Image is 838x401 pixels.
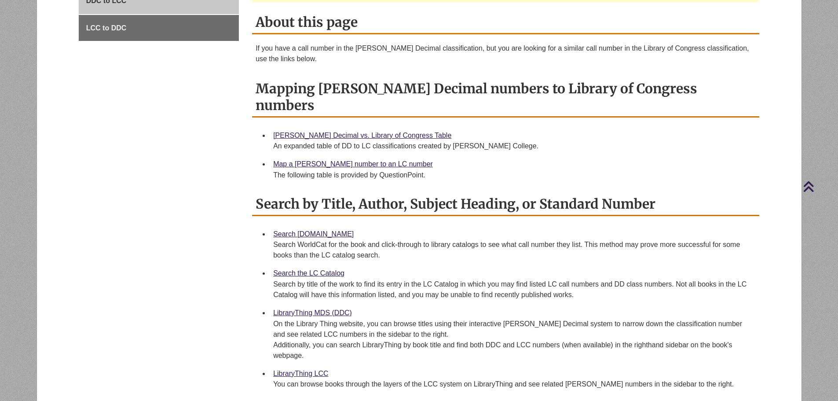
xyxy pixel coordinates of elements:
div: Search by title of the work to find its entry in the LC Catalog in which you may find listed LC c... [273,279,752,300]
div: Search WorldCat for the book and click-through to library catalogs to see what call number they l... [273,239,752,261]
div: You can browse books through the layers of the LCC system on LibraryThing and see related [PERSON... [273,379,752,390]
a: LCC to DDC [79,15,239,41]
div: On the Library Thing website, you can browse titles using their interactive [PERSON_NAME] Decimal... [273,319,752,361]
div: An expanded table of DD to LC classifications created by [PERSON_NAME] College. [273,141,752,151]
a: [PERSON_NAME] Decimal vs. Library of Congress Table [273,132,451,139]
a: Search [DOMAIN_NAME] [273,230,354,238]
a: Map a [PERSON_NAME] number to an LC number [273,160,433,168]
h2: About this page [252,11,759,34]
p: If you have a call number in the [PERSON_NAME] Decimal classification, but you are looking for a ... [256,43,756,64]
h2: Mapping [PERSON_NAME] Decimal numbers to Library of Congress numbers [252,77,759,118]
a: Search the LC Catalog [273,269,344,277]
span: LCC to DDC [86,24,127,32]
a: LibraryThing MDS (DDC) [273,309,352,316]
a: LibraryThing LCC [273,370,328,377]
a: Back to Top [803,180,836,192]
h2: Search by Title, Author, Subject Heading, or Standard Number [252,193,759,216]
div: The following table is provided by QuestionPoint. [273,170,752,180]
